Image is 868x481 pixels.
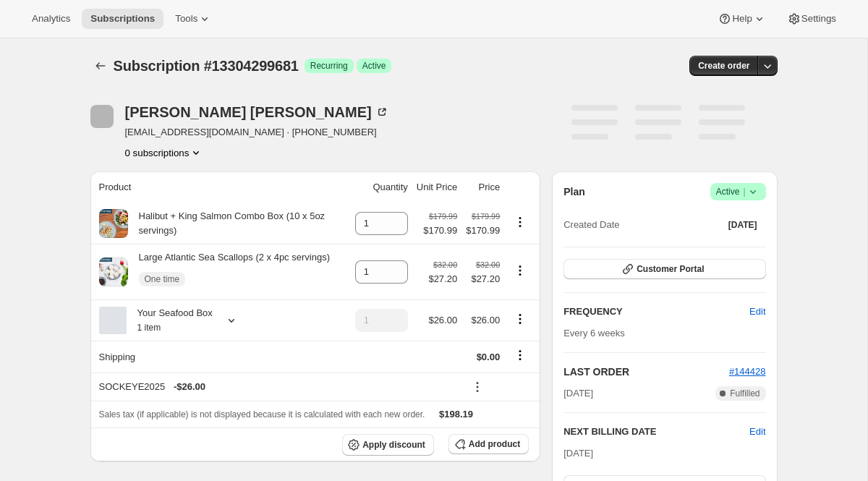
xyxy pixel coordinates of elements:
[466,272,500,286] span: $27.20
[362,439,425,451] span: Apply discount
[128,209,346,238] div: Halibut + King Salmon Combo Box (10 x 5oz servings)
[439,409,473,420] span: $198.19
[310,60,348,72] span: Recurring
[563,218,619,232] span: Created Date
[114,58,299,74] span: Subscription #13304299681
[563,259,765,279] button: Customer Portal
[125,125,389,140] span: [EMAIL_ADDRESS][DOMAIN_NAME] · [PHONE_NUMBER]
[801,13,836,25] span: Settings
[743,186,745,197] span: |
[563,328,625,339] span: Every 6 weeks
[351,171,412,203] th: Quantity
[90,171,351,203] th: Product
[128,250,330,294] div: Large Atlantic Sea Scallops (2 x 4pc servings)
[90,341,351,373] th: Shipping
[732,13,752,25] span: Help
[99,209,128,238] img: product img
[749,305,765,319] span: Edit
[125,145,204,160] button: Product actions
[32,13,70,25] span: Analytics
[166,9,221,29] button: Tools
[342,434,434,456] button: Apply discount
[90,56,111,76] button: Subscriptions
[709,9,775,29] button: Help
[720,215,766,235] button: [DATE]
[125,105,389,119] div: [PERSON_NAME] [PERSON_NAME]
[90,105,114,128] span: RONI JANTZ
[729,366,766,377] a: #144428
[412,171,461,203] th: Unit Price
[509,347,532,363] button: Shipping actions
[429,212,457,221] small: $179.99
[471,315,500,325] span: $26.00
[749,425,765,439] button: Edit
[637,263,704,275] span: Customer Portal
[99,409,425,420] span: Sales tax (if applicable) is not displayed because it is calculated with each new order.
[716,184,760,199] span: Active
[778,9,845,29] button: Settings
[741,300,774,323] button: Edit
[145,273,180,285] span: One time
[563,386,593,401] span: [DATE]
[477,352,501,362] span: $0.00
[698,60,749,72] span: Create order
[469,438,520,450] span: Add product
[563,448,593,459] span: [DATE]
[362,60,386,72] span: Active
[466,224,500,238] span: $170.99
[472,212,500,221] small: $179.99
[175,13,197,25] span: Tools
[99,257,128,286] img: product img
[137,323,161,333] small: 1 item
[428,272,457,286] span: $27.20
[563,425,749,439] h2: NEXT BILLING DATE
[728,219,757,231] span: [DATE]
[509,263,532,278] button: Product actions
[127,306,213,335] div: Your Seafood Box
[433,260,457,269] small: $32.00
[729,365,766,379] button: #144428
[563,365,729,379] h2: LAST ORDER
[423,224,457,238] span: $170.99
[99,380,458,394] div: SOCKEYE2025
[509,311,532,327] button: Product actions
[90,13,155,25] span: Subscriptions
[563,305,749,319] h2: FREQUENCY
[476,260,500,269] small: $32.00
[448,434,529,454] button: Add product
[174,380,205,394] span: - $26.00
[428,315,457,325] span: $26.00
[563,184,585,199] h2: Plan
[689,56,758,76] button: Create order
[23,9,79,29] button: Analytics
[82,9,163,29] button: Subscriptions
[461,171,504,203] th: Price
[730,388,759,399] span: Fulfilled
[509,214,532,230] button: Product actions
